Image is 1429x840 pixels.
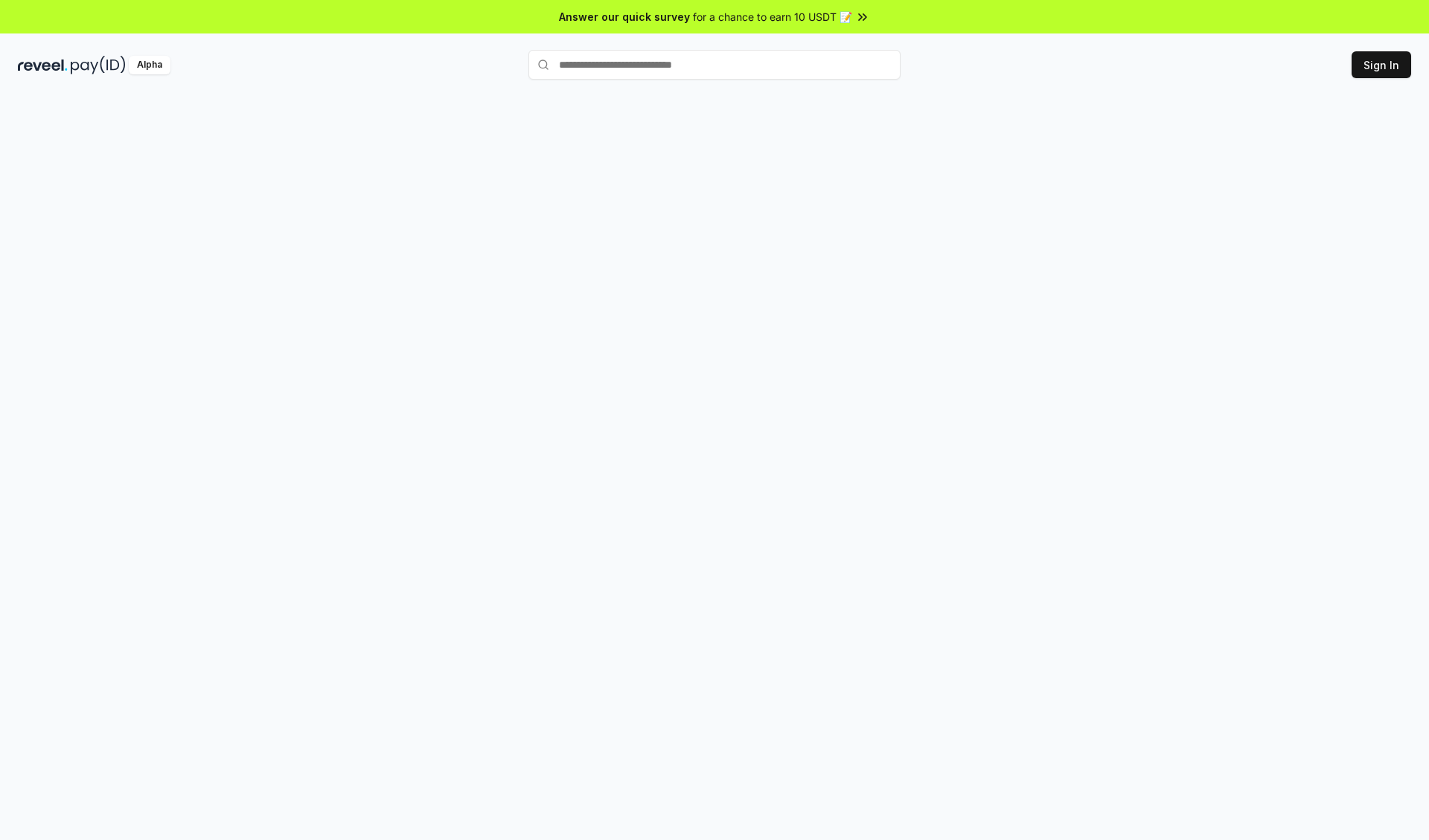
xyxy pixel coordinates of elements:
div: Alpha [129,56,170,74]
img: pay_id [71,56,126,74]
img: reveel_dark [18,56,68,74]
span: Answer our quick survey [559,9,690,25]
button: Sign In [1352,51,1411,78]
span: for a chance to earn 10 USDT 📝 [693,9,852,25]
